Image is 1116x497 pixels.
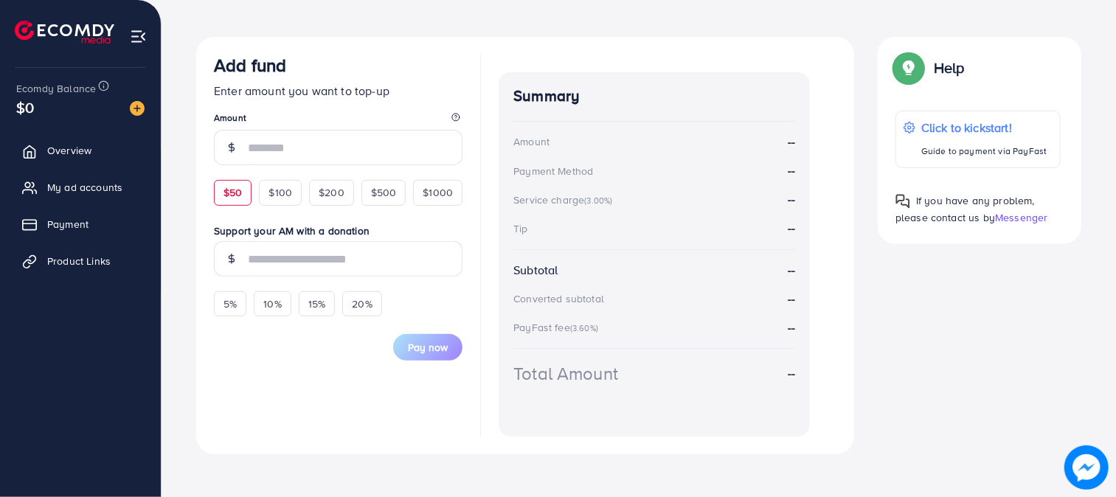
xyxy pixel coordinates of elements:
div: PayFast fee [513,320,603,335]
span: Pay now [408,340,448,355]
span: $200 [319,185,344,200]
img: logo [15,21,114,44]
strong: -- [788,162,795,179]
button: Pay now [393,334,462,361]
p: Guide to payment via PayFast [921,142,1047,160]
a: Payment [11,209,150,239]
span: 5% [223,296,237,311]
span: Ecomdy Balance [16,81,96,96]
span: $1000 [423,185,453,200]
legend: Amount [214,111,462,130]
span: 15% [308,296,325,311]
span: Payment [47,217,89,232]
img: menu [130,28,147,45]
span: Product Links [47,254,111,268]
img: Popup guide [895,55,922,81]
span: 20% [352,296,372,311]
span: 10% [263,296,281,311]
span: Messenger [995,210,1047,225]
p: Enter amount you want to top-up [214,82,462,100]
span: If you have any problem, please contact us by [895,193,1035,225]
h3: Add fund [214,55,286,76]
strong: -- [788,365,795,382]
div: Subtotal [513,262,558,279]
p: Click to kickstart! [921,119,1047,136]
small: (3.00%) [584,195,612,206]
h4: Summary [513,87,795,105]
a: Overview [11,136,150,165]
div: Converted subtotal [513,291,604,306]
a: My ad accounts [11,173,150,202]
div: Payment Method [513,164,593,178]
img: Popup guide [895,194,910,209]
strong: -- [788,220,795,236]
strong: -- [788,191,795,207]
img: image [130,101,145,116]
div: Total Amount [513,361,618,386]
strong: -- [788,133,795,150]
span: $0 [11,94,39,122]
div: Tip [513,221,527,236]
label: Support your AM with a donation [214,223,462,238]
strong: -- [788,262,795,279]
div: Amount [513,134,550,149]
p: Help [934,59,965,77]
div: Service charge [513,192,617,207]
a: Product Links [11,246,150,276]
strong: -- [788,319,795,336]
span: $50 [223,185,242,200]
img: image [1064,445,1108,489]
small: (3.60%) [570,322,598,334]
span: My ad accounts [47,180,122,195]
span: $100 [268,185,292,200]
span: Overview [47,143,91,158]
span: $500 [371,185,397,200]
strong: -- [788,291,795,307]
